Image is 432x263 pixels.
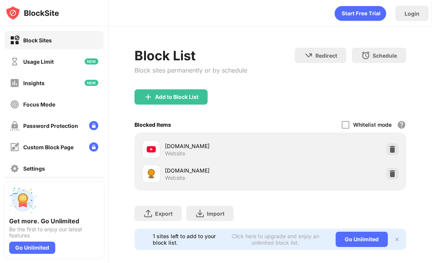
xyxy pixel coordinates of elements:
[394,236,400,242] img: x-button.svg
[165,174,185,181] div: Website
[23,165,45,172] div: Settings
[10,35,19,45] img: block-on.svg
[23,144,74,150] div: Custom Block Page
[85,80,98,86] img: new-icon.svg
[23,123,78,129] div: Password Protection
[134,48,247,63] div: Block List
[153,233,220,246] div: 1 sites left to add to your block list.
[165,142,270,150] div: [DOMAIN_NAME]
[10,100,19,109] img: focus-off.svg
[134,66,247,74] div: Block sites permanently or by schedule
[85,58,98,65] img: new-icon.svg
[147,145,156,154] img: favicons
[10,164,19,173] img: settings-off.svg
[134,121,171,128] div: Blocked Items
[10,57,19,66] img: time-usage-off.svg
[207,210,224,217] div: Import
[165,150,185,157] div: Website
[405,10,419,17] div: Login
[155,210,173,217] div: Export
[373,52,397,59] div: Schedule
[5,5,59,21] img: logo-blocksite.svg
[23,37,52,44] div: Block Sites
[9,226,99,239] div: Be the first to enjoy our latest features
[23,58,54,65] div: Usage Limit
[10,121,19,131] img: password-protection-off.svg
[315,52,337,59] div: Redirect
[147,169,156,178] img: favicons
[89,142,98,152] img: lock-menu.svg
[165,166,270,174] div: [DOMAIN_NAME]
[155,94,198,100] div: Add to Block List
[9,242,55,254] div: Go Unlimited
[353,121,392,128] div: Whitelist mode
[23,80,45,86] div: Insights
[224,233,326,246] div: Click here to upgrade and enjoy an unlimited block list.
[9,217,99,225] div: Get more. Go Unlimited
[9,187,37,214] img: push-unlimited.svg
[334,6,386,21] div: animation
[10,78,19,88] img: insights-off.svg
[10,142,19,152] img: customize-block-page-off.svg
[89,121,98,130] img: lock-menu.svg
[23,101,55,108] div: Focus Mode
[336,232,388,247] div: Go Unlimited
